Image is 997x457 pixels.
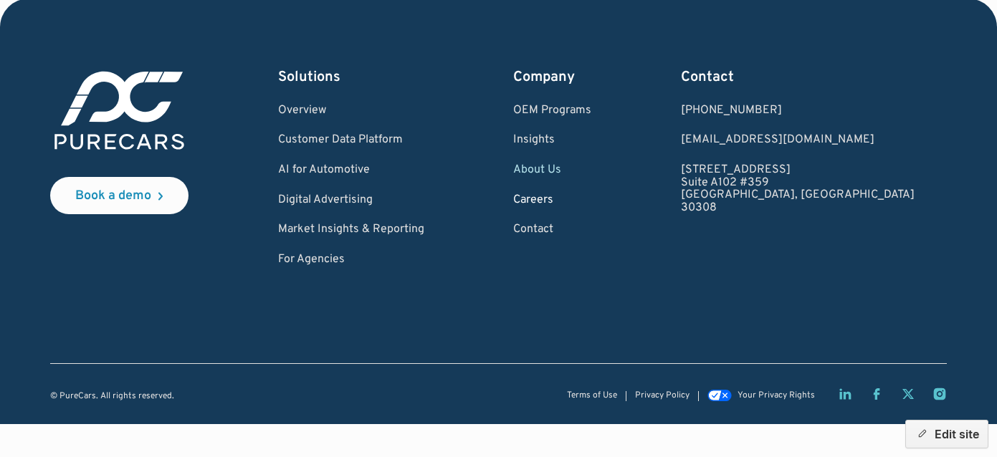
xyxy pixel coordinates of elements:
[681,105,915,117] div: [PHONE_NUMBER]
[278,134,424,147] a: Customer Data Platform
[513,164,591,177] a: About Us
[50,67,189,154] img: purecars logo
[681,164,915,214] a: [STREET_ADDRESS]Suite A102 #359[GEOGRAPHIC_DATA], [GEOGRAPHIC_DATA]30308
[50,392,174,401] div: © PureCars. All rights reserved.
[681,67,915,87] div: Contact
[932,387,947,401] a: Instagram page
[513,67,591,87] div: Company
[278,254,424,266] a: For Agencies
[278,164,424,177] a: AI for Automotive
[513,194,591,207] a: Careers
[681,134,915,147] a: Email us
[869,387,884,401] a: Facebook page
[513,223,591,236] a: Contact
[278,223,424,236] a: Market Insights & Reporting
[707,391,815,401] a: Your Privacy Rights
[635,391,690,400] a: Privacy Policy
[901,387,915,401] a: Twitter X page
[567,391,617,400] a: Terms of Use
[905,420,988,448] button: Edit site
[513,105,591,117] a: OEM Programs
[75,190,151,203] div: Book a demo
[278,194,424,207] a: Digital Advertising
[738,391,815,400] div: Your Privacy Rights
[278,67,424,87] div: Solutions
[513,134,591,147] a: Insights
[278,105,424,117] a: Overview
[50,177,189,214] a: Book a demo
[838,387,852,401] a: LinkedIn page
